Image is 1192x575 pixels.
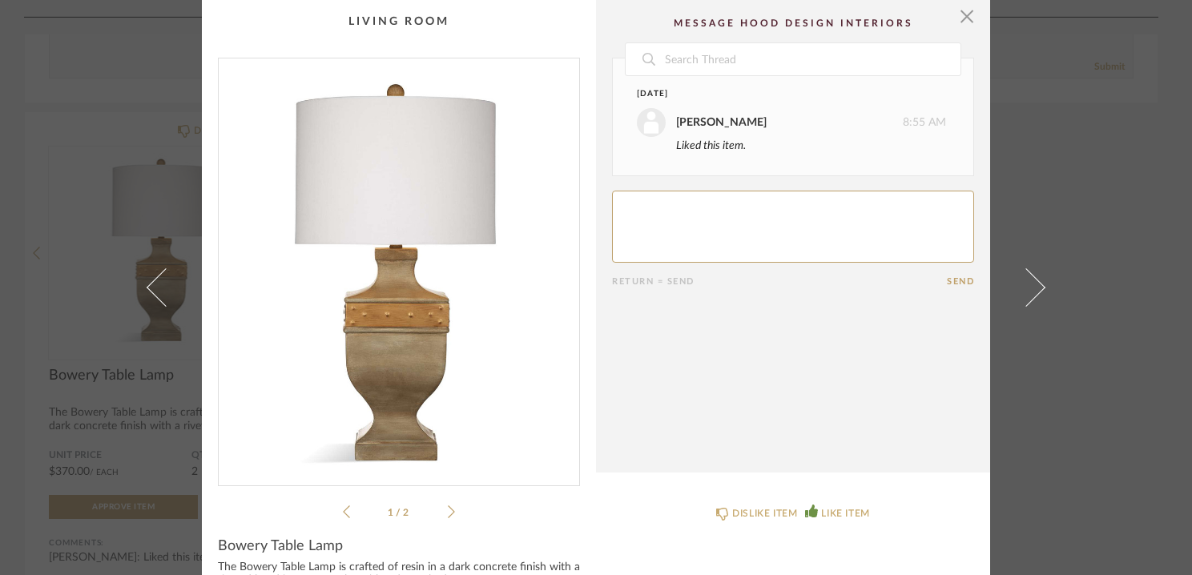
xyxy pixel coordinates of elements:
[676,114,767,131] div: [PERSON_NAME]
[219,58,579,472] div: 0
[403,508,411,517] span: 2
[637,88,916,100] div: [DATE]
[396,508,403,517] span: /
[676,137,946,155] div: Liked this item.
[732,505,797,521] div: DISLIKE ITEM
[663,43,960,75] input: Search Thread
[218,537,343,555] span: Bowery Table Lamp
[219,58,579,472] img: 8fc09fd9-4538-41a9-8de9-69dd712f8c4f_1000x1000.jpg
[637,108,946,137] div: 8:55 AM
[821,505,869,521] div: LIKE ITEM
[612,276,947,287] div: Return = Send
[947,276,974,287] button: Send
[388,508,396,517] span: 1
